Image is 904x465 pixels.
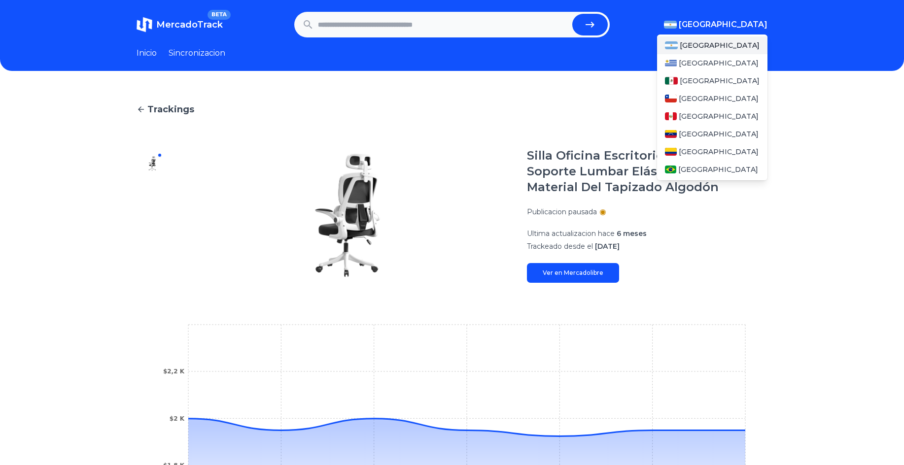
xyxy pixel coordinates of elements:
span: [DATE] [595,242,620,251]
img: Silla Oficina Escritorio Ergonómica Soporte Lumbar Elástico Color Blanco Material Del Tapizado Al... [188,148,507,283]
a: Ver en Mercadolibre [527,263,619,283]
span: [GEOGRAPHIC_DATA] [679,111,759,121]
a: MercadoTrackBETA [137,17,223,33]
span: [GEOGRAPHIC_DATA] [679,94,759,103]
span: [GEOGRAPHIC_DATA] [679,147,759,157]
span: [GEOGRAPHIC_DATA] [679,58,759,68]
a: Peru[GEOGRAPHIC_DATA] [657,107,767,125]
tspan: $2 K [170,415,185,422]
button: [GEOGRAPHIC_DATA] [664,19,767,31]
span: [GEOGRAPHIC_DATA] [679,129,759,139]
img: Argentina [664,21,677,29]
img: Peru [665,112,677,120]
span: Ultima actualizacion hace [527,229,615,238]
span: [GEOGRAPHIC_DATA] [680,40,760,50]
img: Brasil [665,166,676,173]
a: Trackings [137,102,767,116]
a: Colombia[GEOGRAPHIC_DATA] [657,143,767,161]
span: [GEOGRAPHIC_DATA] [678,165,758,174]
img: MercadoTrack [137,17,152,33]
h1: Silla Oficina Escritorio Ergonómica Soporte Lumbar Elástico Color Blanco Material Del Tapizado Al... [527,148,767,195]
p: Publicacion pausada [527,207,597,217]
a: Inicio [137,47,157,59]
a: Venezuela[GEOGRAPHIC_DATA] [657,125,767,143]
a: Argentina[GEOGRAPHIC_DATA] [657,36,767,54]
a: Brasil[GEOGRAPHIC_DATA] [657,161,767,178]
a: Mexico[GEOGRAPHIC_DATA] [657,72,767,90]
img: Uruguay [665,59,677,67]
tspan: $2,2 K [163,368,185,375]
span: Trackeado desde el [527,242,593,251]
img: Venezuela [665,130,677,138]
a: Chile[GEOGRAPHIC_DATA] [657,90,767,107]
a: Sincronizacion [169,47,225,59]
img: Mexico [665,77,678,85]
span: MercadoTrack [156,19,223,30]
img: Argentina [665,41,678,49]
a: Uruguay[GEOGRAPHIC_DATA] [657,54,767,72]
span: 6 meses [617,229,647,238]
span: BETA [208,10,231,20]
span: [GEOGRAPHIC_DATA] [679,19,767,31]
img: Colombia [665,148,677,156]
span: Trackings [147,102,194,116]
span: [GEOGRAPHIC_DATA] [680,76,760,86]
img: Chile [665,95,677,102]
img: Silla Oficina Escritorio Ergonómica Soporte Lumbar Elástico Color Blanco Material Del Tapizado Al... [144,156,160,171]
